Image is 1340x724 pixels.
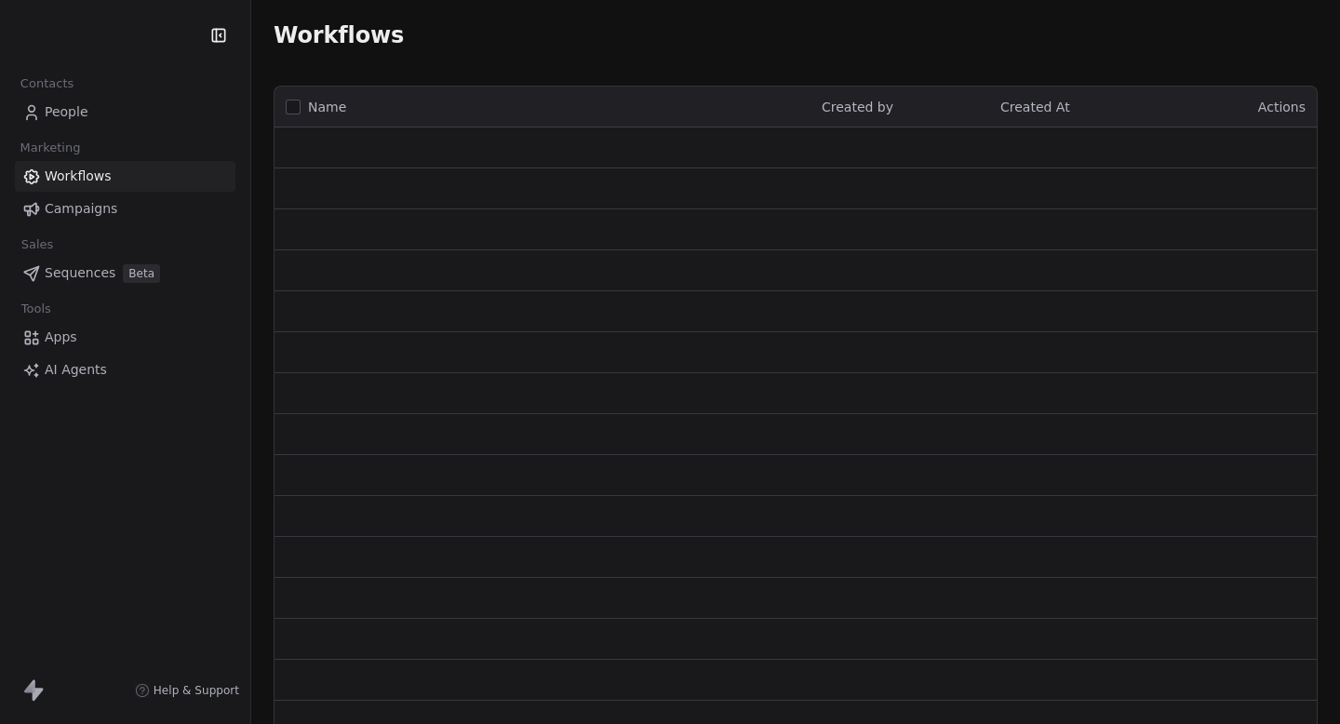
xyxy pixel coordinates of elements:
[15,97,235,127] a: People
[45,102,88,122] span: People
[45,360,107,380] span: AI Agents
[45,167,112,186] span: Workflows
[308,98,346,117] span: Name
[123,264,160,283] span: Beta
[45,263,115,283] span: Sequences
[12,134,88,162] span: Marketing
[12,70,82,98] span: Contacts
[15,161,235,192] a: Workflows
[135,683,239,698] a: Help & Support
[15,355,235,385] a: AI Agents
[1258,100,1306,114] span: Actions
[822,100,893,114] span: Created by
[13,231,61,259] span: Sales
[13,295,59,323] span: Tools
[274,22,404,48] span: Workflows
[15,258,235,288] a: SequencesBeta
[45,328,77,347] span: Apps
[45,199,117,219] span: Campaigns
[15,322,235,353] a: Apps
[15,194,235,224] a: Campaigns
[1000,100,1070,114] span: Created At
[154,683,239,698] span: Help & Support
